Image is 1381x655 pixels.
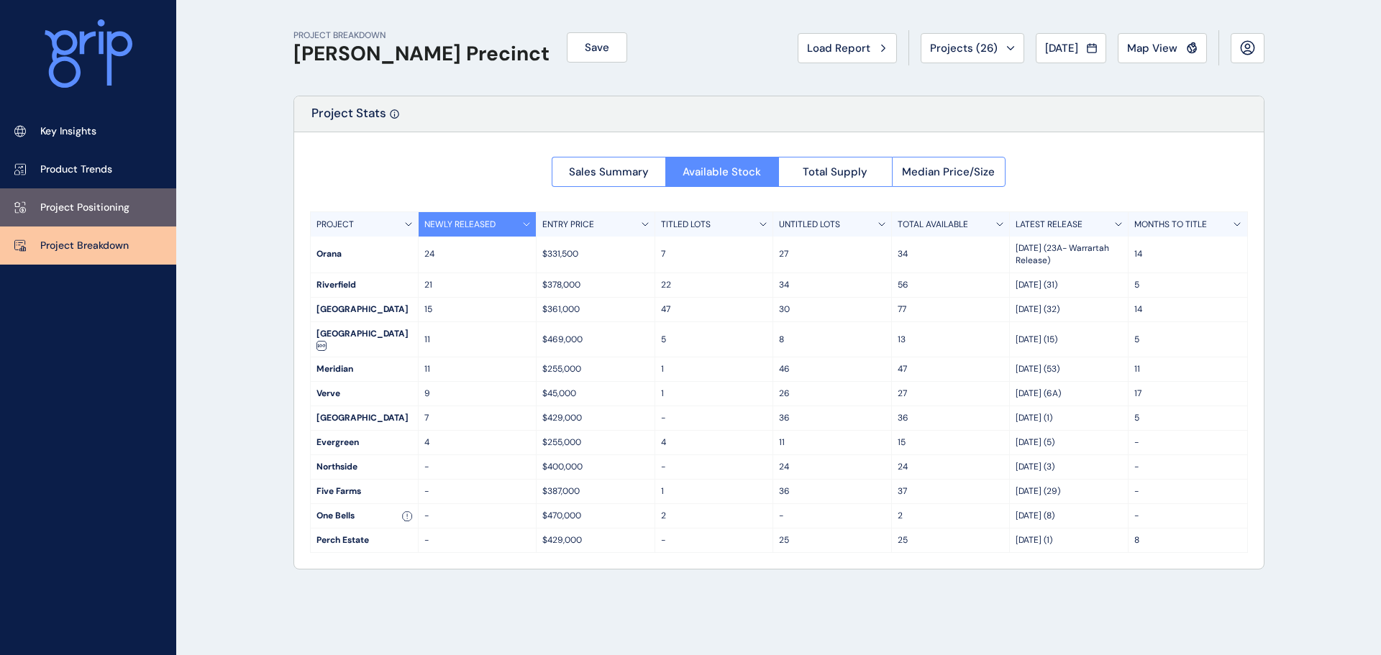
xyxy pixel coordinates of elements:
p: $255,000 [542,363,649,375]
p: LATEST RELEASE [1016,219,1083,231]
p: 21 [424,279,531,291]
div: Perch Estate [311,528,418,552]
p: - [779,510,885,522]
span: Total Supply [803,165,867,179]
div: Five Farms [311,480,418,503]
h1: [PERSON_NAME] Precinct [293,42,550,66]
p: PROJECT BREAKDOWN [293,29,550,42]
p: 47 [898,363,1004,375]
div: Meridian [311,357,418,381]
button: Save [567,32,627,63]
span: Median Price/Size [902,165,995,179]
p: 11 [424,363,531,375]
div: [GEOGRAPHIC_DATA] [311,322,418,357]
p: 17 [1134,388,1241,400]
p: 5 [1134,412,1241,424]
p: Project Stats [311,105,386,132]
p: 36 [779,485,885,498]
p: Product Trends [40,162,112,177]
p: PROJECT [316,219,354,231]
p: 11 [424,334,531,346]
p: 36 [898,412,1004,424]
p: - [661,461,767,473]
p: $331,500 [542,248,649,260]
p: 2 [661,510,767,522]
div: One Bells [311,504,418,528]
p: $400,000 [542,461,649,473]
button: [DATE] [1036,33,1106,63]
p: [DATE] (3) [1016,461,1122,473]
p: 24 [898,461,1004,473]
p: [DATE] (1) [1016,412,1122,424]
p: 9 [424,388,531,400]
p: 1 [661,363,767,375]
p: TOTAL AVAILABLE [898,219,968,231]
p: 27 [898,388,1004,400]
p: 1 [661,388,767,400]
button: Map View [1118,33,1207,63]
div: [GEOGRAPHIC_DATA] [311,406,418,430]
p: $378,000 [542,279,649,291]
p: [DATE] (8) [1016,510,1122,522]
p: - [661,534,767,546]
p: - [1134,436,1241,449]
p: 5 [1134,334,1241,346]
p: ENTRY PRICE [542,219,594,231]
p: $361,000 [542,303,649,316]
p: 77 [898,303,1004,316]
p: 15 [424,303,531,316]
p: Project Positioning [40,201,129,215]
p: - [424,534,531,546]
span: Projects ( 26 ) [930,41,998,55]
p: 24 [424,248,531,260]
p: - [1134,461,1241,473]
p: 26 [779,388,885,400]
button: Total Supply [778,157,892,187]
p: 11 [779,436,885,449]
p: [DATE] (6A) [1016,388,1122,400]
div: Northside [311,455,418,479]
p: 25 [779,534,885,546]
p: [DATE] (31) [1016,279,1122,291]
p: $387,000 [542,485,649,498]
button: Sales Summary [552,157,665,187]
p: - [424,485,531,498]
p: 37 [898,485,1004,498]
p: $255,000 [542,436,649,449]
p: 14 [1134,303,1241,316]
p: 36 [779,412,885,424]
span: Map View [1127,41,1177,55]
div: Orana [311,242,418,266]
p: [DATE] (32) [1016,303,1122,316]
p: 22 [661,279,767,291]
span: Load Report [807,41,870,55]
p: 27 [779,248,885,260]
div: Evergreen [311,431,418,454]
p: 46 [779,363,885,375]
p: 14 [1134,248,1241,260]
p: 5 [1134,279,1241,291]
p: 25 [898,534,1004,546]
p: - [1134,485,1241,498]
p: NEWLY RELEASED [424,219,496,231]
p: [DATE] (29) [1016,485,1122,498]
p: 47 [661,303,767,316]
p: 56 [898,279,1004,291]
p: [DATE] (23A- Warrartah Release) [1016,242,1122,267]
span: Available Stock [683,165,761,179]
div: Riverfield [311,273,418,297]
p: 5 [661,334,767,346]
p: - [424,510,531,522]
p: - [424,461,531,473]
p: $470,000 [542,510,649,522]
p: 4 [424,436,531,449]
p: [DATE] (15) [1016,334,1122,346]
button: Available Stock [665,157,779,187]
p: $469,000 [542,334,649,346]
p: [DATE] (5) [1016,436,1122,449]
p: [DATE] (1) [1016,534,1122,546]
p: 8 [779,334,885,346]
p: UNTITLED LOTS [779,219,840,231]
p: 24 [779,461,885,473]
span: Sales Summary [569,165,649,179]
